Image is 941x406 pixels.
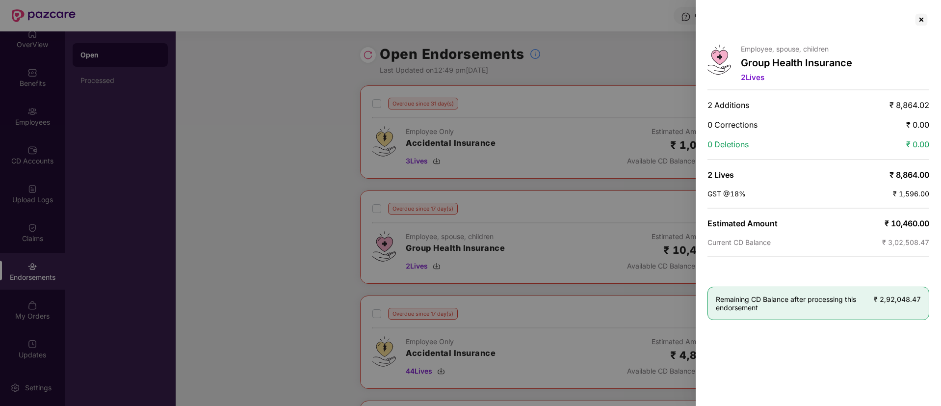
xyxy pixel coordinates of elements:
span: ₹ 8,864.00 [889,170,929,180]
span: Estimated Amount [707,218,778,228]
span: GST @18% [707,189,746,198]
span: 0 Deletions [707,139,749,149]
span: ₹ 1,596.00 [893,189,929,198]
span: Remaining CD Balance after processing this endorsement [716,295,874,312]
span: 2 Lives [741,73,764,82]
span: 2 Additions [707,100,749,110]
span: ₹ 0.00 [906,139,929,149]
span: ₹ 0.00 [906,120,929,130]
span: ₹ 3,02,508.47 [882,238,929,246]
span: 2 Lives [707,170,734,180]
span: 0 Corrections [707,120,758,130]
span: ₹ 8,864.02 [889,100,929,110]
span: Current CD Balance [707,238,771,246]
p: Group Health Insurance [741,57,852,69]
span: ₹ 2,92,048.47 [874,295,921,303]
span: ₹ 10,460.00 [885,218,929,228]
p: Employee, spouse, children [741,45,852,53]
img: svg+xml;base64,PHN2ZyB4bWxucz0iaHR0cDovL3d3dy53My5vcmcvMjAwMC9zdmciIHdpZHRoPSI0Ny43MTQiIGhlaWdodD... [707,45,731,75]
